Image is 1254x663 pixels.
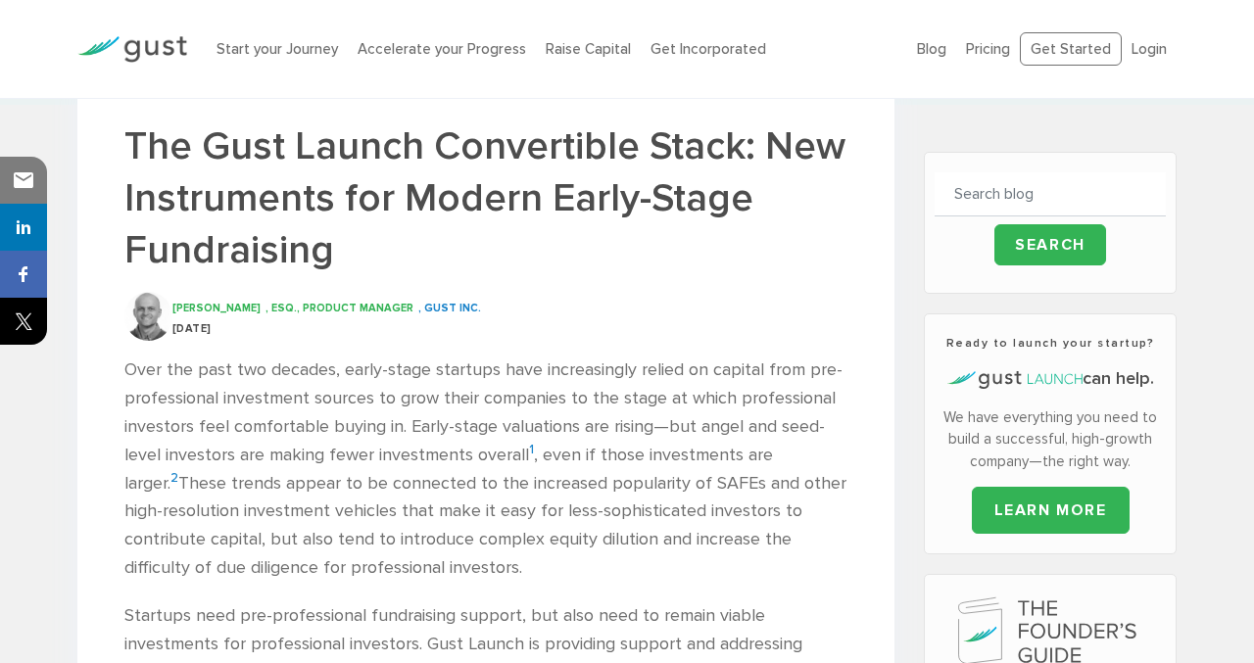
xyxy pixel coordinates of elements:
img: Ryan Kutter [124,292,172,341]
input: Search blog [935,172,1166,216]
a: Accelerate your Progress [358,40,526,58]
a: Start your Journey [217,40,338,58]
a: 2 [170,470,178,486]
h4: can help. [935,366,1166,392]
a: Get Incorporated [651,40,766,58]
a: Login [1132,40,1167,58]
a: Raise Capital [546,40,631,58]
span: , ESQ., PRODUCT MANAGER [265,302,413,314]
span: [DATE] [172,322,212,335]
a: Blog [917,40,946,58]
a: LEARN MORE [972,487,1130,534]
span: , GUST INC. [418,302,481,314]
span: [PERSON_NAME] [172,302,261,314]
a: Get Started [1020,32,1122,67]
img: Gust Logo [77,36,187,63]
input: Search [994,224,1106,265]
a: Pricing [966,40,1010,58]
h3: Ready to launch your startup? [935,334,1166,352]
a: 1 [529,442,534,457]
p: We have everything you need to build a successful, high-growth company—the right way. [935,406,1166,473]
p: Over the past two decades, early-stage startups have increasingly relied on capital from pre-prof... [124,356,847,582]
h1: The Gust Launch Convertible Stack: New Instruments for Modern Early-Stage Fundraising [124,120,847,277]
